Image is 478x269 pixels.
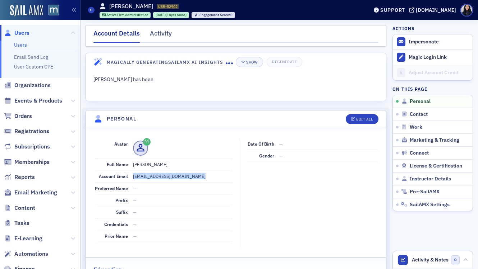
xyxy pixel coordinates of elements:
div: Edit All [356,117,373,121]
span: Activity & Notes [412,256,449,264]
span: Memberships [14,158,50,166]
div: Magic Login Link [409,54,469,61]
h1: [PERSON_NAME] [109,3,153,10]
span: Gender [259,153,274,159]
span: Account Email [99,173,128,179]
a: Memberships [4,158,50,166]
div: (18yrs 6mos) [156,13,187,17]
span: Tasks [14,219,29,227]
button: Regenerate [267,57,302,67]
span: — [133,233,137,239]
span: 0 [451,255,460,264]
span: Email Marketing [14,189,57,197]
a: Email Send Log [14,54,48,60]
a: Subscriptions [4,143,50,151]
a: View Homepage [43,5,59,17]
span: SailAMX Settings [410,202,450,208]
span: Subscriptions [14,143,50,151]
span: [DATE] [156,13,166,17]
button: Impersonate [409,39,439,45]
a: Users [14,42,27,48]
span: Automations [14,250,48,258]
a: Tasks [4,219,29,227]
a: Events & Products [4,97,62,105]
button: Show [236,57,263,67]
a: Users [4,29,29,37]
div: Account Details [93,29,140,43]
div: Adjust Account Credit [409,70,469,76]
span: Instructor Details [410,176,451,182]
span: Firm Administration [117,13,148,17]
a: E-Learning [4,235,42,242]
a: Organizations [4,81,51,89]
a: Content [4,204,35,212]
div: [DOMAIN_NAME] [416,7,456,13]
h4: Personal [107,115,136,123]
span: Reports [14,173,35,181]
div: 0 [199,13,233,17]
span: Work [410,124,422,131]
div: Active: Active: Firm Administration [100,12,151,18]
span: Suffix [116,209,128,215]
span: Contact [410,111,428,118]
h4: Actions [392,25,415,32]
button: Edit All [346,114,378,124]
span: Events & Products [14,97,62,105]
span: Content [14,204,35,212]
span: License & Certification [410,163,462,169]
span: Registrations [14,127,49,135]
a: Email Marketing [4,189,57,197]
img: SailAMX [10,5,43,16]
h4: On this page [392,86,473,92]
span: Pre-SailAMX [410,189,440,195]
span: — [133,209,137,215]
a: Registrations [4,127,49,135]
dd: [PERSON_NAME] [133,159,232,170]
span: — [133,185,137,191]
span: — [279,153,283,159]
a: User Custom CPE [14,63,53,70]
span: Active [106,13,117,17]
a: Automations [4,250,48,258]
a: Reports [4,173,35,181]
div: 2007-02-15 00:00:00 [153,12,189,18]
span: — [133,221,137,227]
div: Engagement Score: 0 [192,12,235,18]
span: Date of Birth [248,141,274,147]
span: — [133,197,137,203]
span: Full Name [107,161,128,167]
button: [DOMAIN_NAME] [409,8,459,13]
div: Activity [150,29,172,42]
span: E-Learning [14,235,42,242]
a: Orders [4,112,32,120]
button: Magic Login Link [393,49,473,65]
dd: [EMAIL_ADDRESS][DOMAIN_NAME] [133,170,232,182]
span: Orders [14,112,32,120]
a: Adjust Account Credit [393,65,473,80]
span: Engagement Score : [199,13,231,17]
div: Show [246,60,257,64]
span: Users [14,29,29,37]
span: Avatar [114,141,128,147]
span: Prefix [115,197,128,203]
span: Credentials [104,221,128,227]
span: — [279,141,283,147]
img: SailAMX [48,5,59,16]
span: Connect [410,150,429,156]
span: USR-52902 [158,4,178,9]
span: Prior Name [105,233,128,239]
span: Preferred Name [95,185,128,191]
div: Support [380,7,405,13]
h4: Magically Generating SailAMX AI Insights [107,59,226,65]
span: Marketing & Tracking [410,137,459,143]
a: Active Firm Administration [102,13,148,17]
span: Organizations [14,81,51,89]
span: Profile [460,4,473,16]
span: Personal [410,98,431,105]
